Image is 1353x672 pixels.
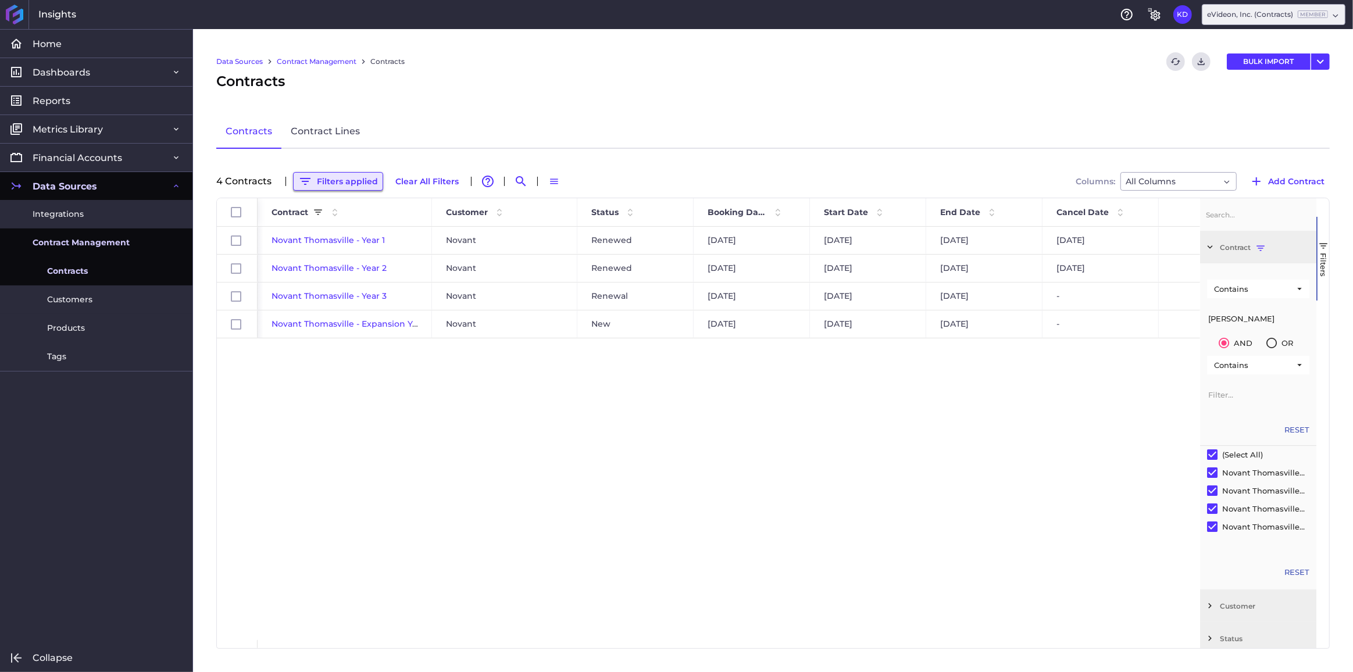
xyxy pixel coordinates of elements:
button: Help [1118,5,1136,24]
button: Filters applied [293,172,383,191]
span: Novant [446,255,476,281]
div: Novant Thomasville - Year 1 [1222,486,1305,495]
span: Contracts [216,71,285,92]
button: BULK IMPORT [1227,53,1311,70]
div: AND [1234,338,1252,348]
span: Status [1220,634,1312,643]
div: [DATE] [810,227,926,254]
div: [DATE] [926,255,1043,282]
div: [DATE] [926,310,1043,338]
span: Contracts [47,265,88,277]
div: Novant Thomasville - Year 3 [1222,522,1305,531]
a: Contract Management [277,56,356,67]
div: Renewed [577,227,694,254]
span: Customer [446,207,488,217]
div: [DATE] [810,310,926,338]
div: - [1043,283,1159,310]
div: [DATE] [694,283,810,310]
span: Contract [272,207,308,217]
div: eVideon, Inc. (Contracts) [1207,9,1328,20]
a: Novant Thomasville - Year 3 [272,291,387,301]
a: Novant Thomasville - Expansion Year 1 [272,319,431,329]
div: $861.25 [1159,283,1275,310]
div: $861.25 [1159,227,1275,254]
div: [DATE] [810,283,926,310]
div: $3,180.00 [1159,310,1275,338]
button: Add Contract [1244,172,1330,191]
span: Customer [1220,602,1312,610]
span: Collapse [33,652,73,664]
div: OR [1281,338,1293,348]
input: Filter Value [1207,383,1309,406]
div: Press SPACE to select this row. [217,310,258,338]
span: Novant [446,311,476,337]
div: Filter List [1200,446,1316,536]
button: Reset [1284,567,1309,578]
span: Filters [1319,253,1328,277]
button: Refresh [1166,52,1185,71]
a: Contracts [216,115,281,149]
div: [DATE] [694,255,810,282]
div: - [1043,310,1159,338]
div: [DATE] [1043,255,1159,282]
span: Integrations [33,208,84,220]
div: Filtering operator [1207,280,1309,298]
div: [DATE] [694,227,810,254]
span: End Date [940,207,980,217]
div: Dropdown select [1202,4,1345,25]
span: Novant [446,283,476,309]
span: Dashboards [33,66,90,78]
div: [DATE] [1043,227,1159,254]
a: Data Sources [216,56,263,67]
span: Add Contract [1268,175,1325,188]
div: Press SPACE to select this row. [217,255,258,283]
button: User Menu [1311,53,1330,70]
div: New [577,310,694,338]
span: All Columns [1126,174,1176,188]
span: Contract [1220,243,1312,252]
div: Status [1200,622,1316,655]
span: Tags [47,351,66,363]
span: Novant Thomasville - Year 2 [272,263,387,273]
span: Customers [47,294,92,306]
span: Novant Thomasville - Year 1 [272,235,385,245]
span: Data Sources [33,180,97,192]
button: User Menu [1173,5,1192,24]
div: [DATE] [926,283,1043,310]
a: Contracts [370,56,405,67]
div: Dropdown select [1120,172,1237,191]
div: [DATE] [694,310,810,338]
div: (Select All) [1222,450,1263,459]
span: Columns: [1076,177,1115,185]
button: Reset [1284,424,1309,436]
div: Renewal [577,283,694,310]
div: Contains [1214,360,1294,370]
div: Novant Thomasville - Expansion Year 1 [1222,468,1305,477]
div: Press SPACE to select this row. [217,227,258,255]
a: Contract Lines [281,115,369,149]
input: Filter Value [1207,306,1309,330]
span: Reports [33,95,70,107]
div: [DATE] [926,227,1043,254]
span: Cancel Date [1056,207,1109,217]
span: Financial Accounts [33,152,122,164]
ins: Member [1298,10,1328,18]
div: Press SPACE to select this row. [217,283,258,310]
span: Novant [446,227,476,253]
button: General Settings [1145,5,1164,24]
div: $861.25 [1159,255,1275,282]
span: Status [591,207,619,217]
span: Products [47,322,85,334]
span: Metrics Library [33,123,103,135]
div: Customer [1200,589,1316,622]
div: Filtering operator [1207,356,1309,374]
span: Home [33,38,62,50]
div: Contract [1200,231,1316,263]
div: 4 Contract s [216,177,279,186]
button: Search by [512,172,530,191]
input: Filter Columns Input [1205,203,1307,226]
div: Renewed [577,255,694,282]
span: Contract Management [33,237,130,249]
div: Contains [1214,284,1294,294]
